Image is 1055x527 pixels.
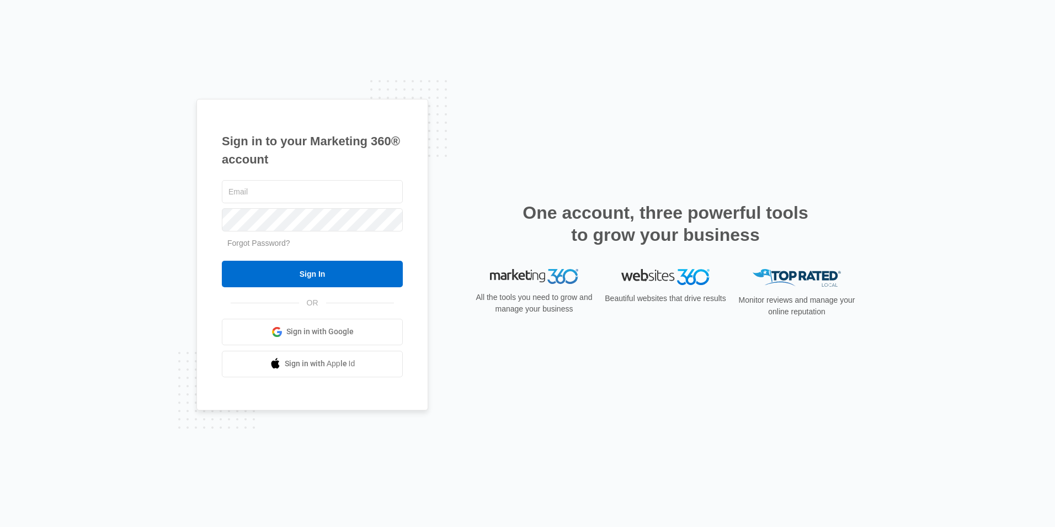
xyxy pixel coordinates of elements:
[222,351,403,377] a: Sign in with Apple Id
[621,269,710,285] img: Websites 360
[753,269,841,287] img: Top Rated Local
[222,180,403,203] input: Email
[472,292,596,315] p: All the tools you need to grow and manage your business
[222,261,403,287] input: Sign In
[285,358,355,370] span: Sign in with Apple Id
[735,294,859,318] p: Monitor reviews and manage your online reputation
[222,132,403,168] h1: Sign in to your Marketing 360® account
[227,239,290,247] a: Forgot Password?
[519,202,812,246] h2: One account, three powerful tools to grow your business
[299,297,326,309] span: OR
[286,326,354,338] span: Sign in with Google
[222,319,403,345] a: Sign in with Google
[604,293,727,304] p: Beautiful websites that drive results
[490,269,578,284] img: Marketing 360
